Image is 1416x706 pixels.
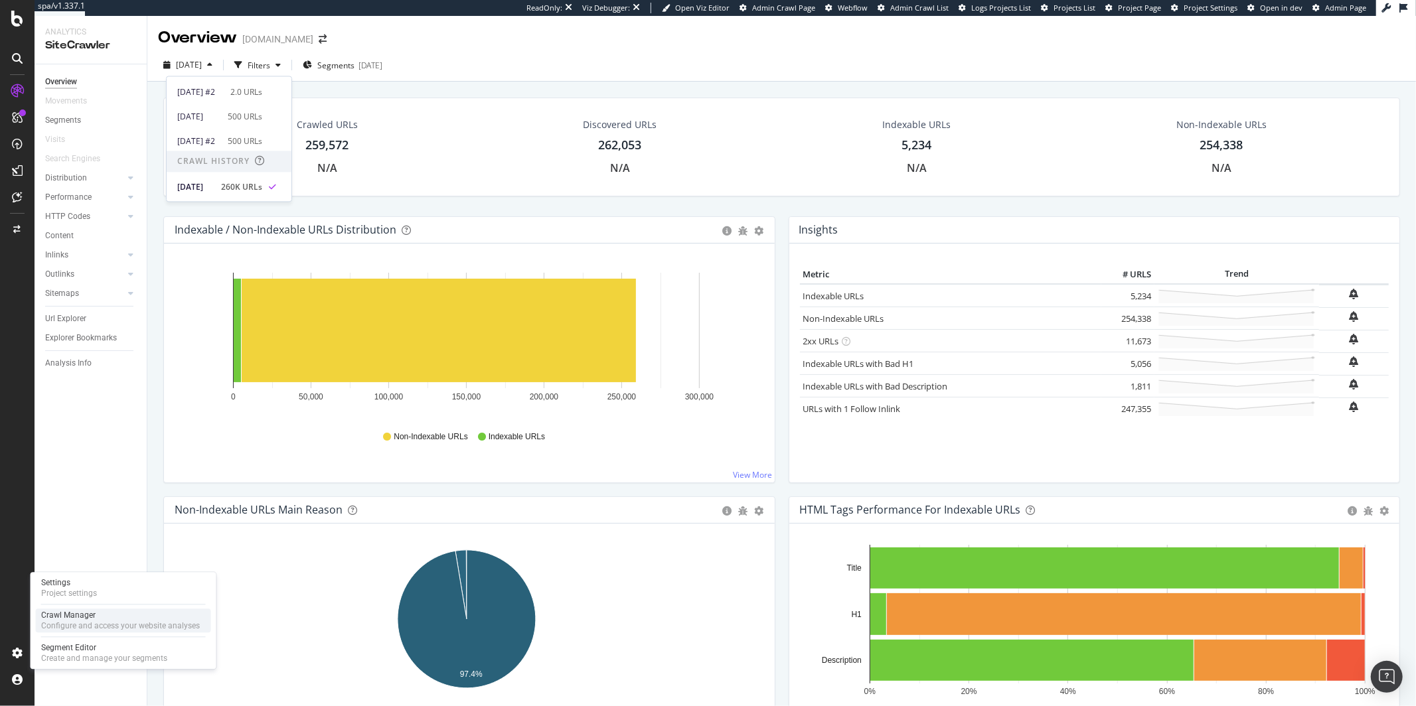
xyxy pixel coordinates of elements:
span: Projects List [1054,3,1095,13]
div: Overview [158,27,237,49]
div: bug [1364,506,1373,516]
div: 259,572 [305,137,349,154]
a: Overview [45,75,137,89]
div: Configure and access your website analyses [41,620,200,631]
div: N/A [610,161,630,176]
div: SiteCrawler [45,38,136,53]
div: [DOMAIN_NAME] [242,33,313,46]
div: N/A [317,161,337,176]
div: [DATE] #2 [177,86,222,98]
text: Title [846,563,862,573]
div: Filters [248,60,270,71]
a: Open in dev [1247,3,1302,13]
div: Crawl Manager [41,610,200,620]
span: Admin Crawl Page [752,3,815,13]
div: Segments [45,113,81,127]
a: Project Settings [1171,3,1237,13]
div: Non-Indexable URLs [1176,118,1267,131]
a: Indexable URLs [803,290,864,302]
a: Distribution [45,171,124,185]
span: 2025 Jul. 8th [176,59,202,70]
text: H1 [851,610,862,619]
text: 300,000 [685,392,714,401]
a: Projects List [1041,3,1095,13]
div: circle-info [723,226,732,236]
a: Webflow [825,3,868,13]
a: View More [734,469,773,480]
a: Open Viz Editor [662,3,730,13]
div: Non-Indexable URLs Main Reason [175,503,343,516]
div: circle-info [1348,506,1357,516]
text: 40% [1060,687,1075,696]
div: 2.0 URLs [230,86,262,98]
div: Search Engines [45,152,100,166]
td: 11,673 [1101,330,1154,352]
div: Sitemaps [45,287,79,301]
div: Inlinks [45,248,68,262]
svg: A chart. [175,265,758,419]
text: 100% [1355,687,1376,696]
div: Crawl History [177,156,250,167]
div: Create and manage your segments [41,653,167,664]
text: 20% [961,687,977,696]
text: 97.4% [460,670,483,679]
text: 60% [1159,687,1175,696]
text: 0 [231,392,236,401]
span: Admin Crawl List [890,3,949,13]
a: Admin Crawl Page [740,3,815,13]
a: Project Page [1105,3,1161,13]
a: Search Engines [45,152,114,166]
a: Explorer Bookmarks [45,331,137,345]
button: Filters [229,54,286,76]
div: gear [755,506,764,516]
text: 200,000 [530,392,559,401]
span: Project Settings [1184,3,1237,13]
div: bell-plus [1350,356,1359,367]
a: Performance [45,190,124,204]
span: Non-Indexable URLs [394,431,467,443]
a: Logs Projects List [959,3,1031,13]
a: Admin Page [1312,3,1366,13]
a: Indexable URLs with Bad Description [803,380,948,392]
td: 1,811 [1101,375,1154,397]
a: Content [45,229,137,243]
svg: A chart. [175,545,758,699]
a: Non-Indexable URLs [803,313,884,324]
div: Analytics [45,27,136,38]
div: Outlinks [45,267,74,281]
div: [DATE] [177,181,213,193]
div: Settings [41,577,97,588]
div: bell-plus [1350,401,1359,412]
div: Movements [45,94,87,108]
div: N/A [1212,161,1231,176]
div: Content [45,229,74,243]
div: Visits [45,133,65,147]
div: Distribution [45,171,87,185]
text: 150,000 [452,392,481,401]
span: Project Page [1118,3,1161,13]
div: bell-plus [1350,289,1359,299]
div: Indexable / Non-Indexable URLs Distribution [175,223,396,236]
div: gear [755,226,764,236]
div: [DATE] [358,60,382,71]
div: Url Explorer [45,312,86,326]
h4: Insights [799,221,838,239]
div: 500 URLs [228,111,262,123]
span: Open in dev [1260,3,1302,13]
text: 50,000 [299,392,323,401]
text: Description [821,656,861,665]
div: N/A [907,161,927,176]
div: HTTP Codes [45,210,90,224]
button: Segments[DATE] [297,54,388,76]
div: 500 URLs [228,135,262,147]
div: 260K URLs [221,181,262,193]
div: bug [739,506,748,516]
a: Url Explorer [45,312,137,326]
td: 5,056 [1101,352,1154,375]
div: arrow-right-arrow-left [319,35,327,44]
div: bell-plus [1350,334,1359,344]
span: Logs Projects List [971,3,1031,13]
a: Sitemaps [45,287,124,301]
